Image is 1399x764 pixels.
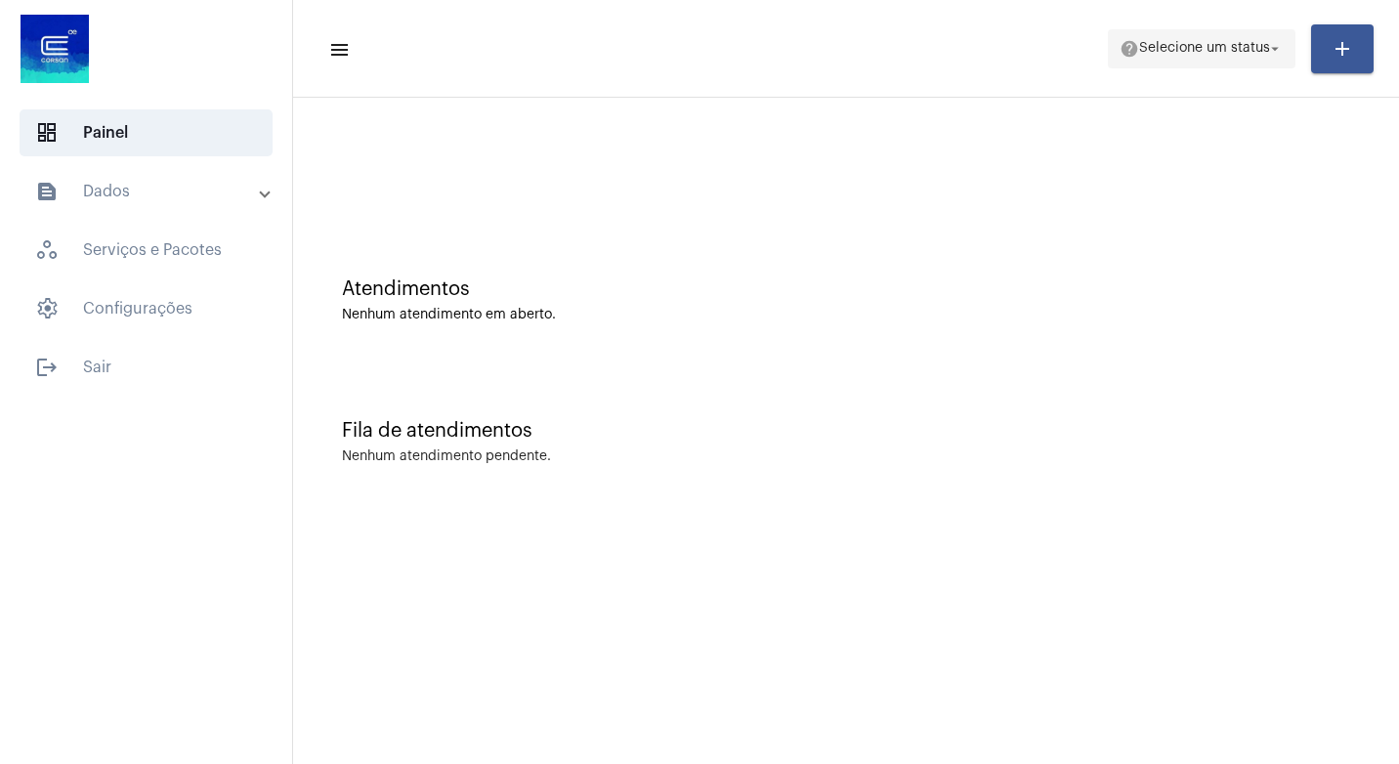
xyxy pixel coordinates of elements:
mat-expansion-panel-header: sidenav iconDados [12,168,292,215]
span: Serviços e Pacotes [20,227,273,274]
mat-icon: help [1120,39,1139,59]
span: Painel [20,109,273,156]
div: Atendimentos [342,278,1350,300]
div: Nenhum atendimento em aberto. [342,308,1350,322]
span: Configurações [20,285,273,332]
img: d4669ae0-8c07-2337-4f67-34b0df7f5ae4.jpeg [16,10,94,88]
span: sidenav icon [35,297,59,320]
mat-icon: sidenav icon [35,356,59,379]
span: sidenav icon [35,238,59,262]
mat-icon: add [1331,37,1354,61]
span: Selecione um status [1139,42,1270,56]
mat-icon: sidenav icon [328,38,348,62]
mat-icon: arrow_drop_down [1266,40,1284,58]
span: Sair [20,344,273,391]
mat-icon: sidenav icon [35,180,59,203]
mat-panel-title: Dados [35,180,261,203]
div: Nenhum atendimento pendente. [342,449,551,464]
button: Selecione um status [1108,29,1295,68]
div: Fila de atendimentos [342,420,1350,442]
span: sidenav icon [35,121,59,145]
